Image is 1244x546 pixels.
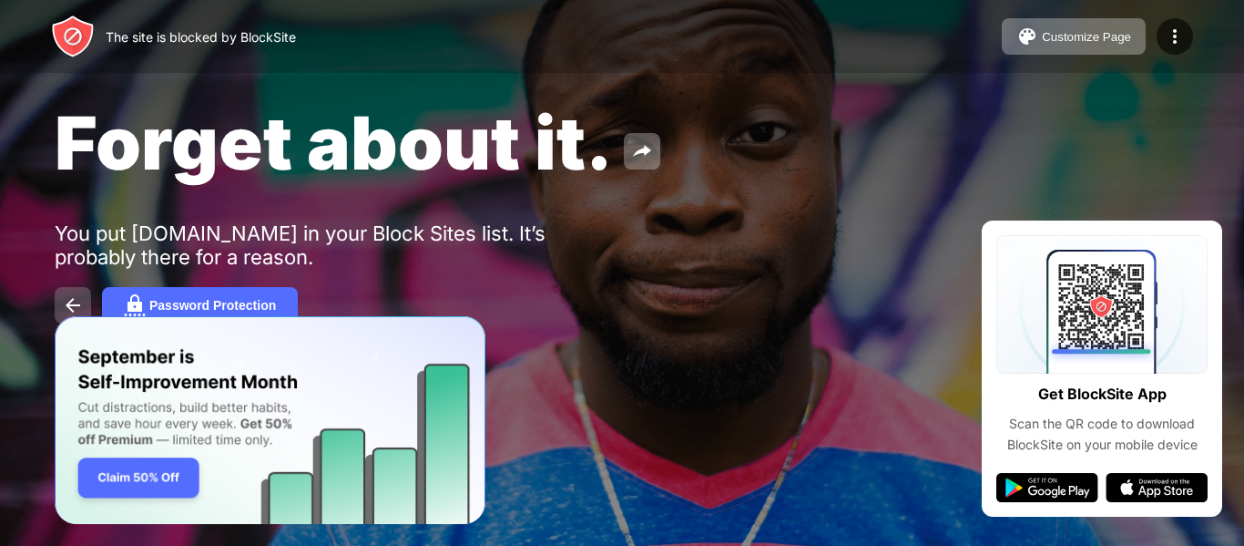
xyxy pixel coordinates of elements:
[102,287,298,324] button: Password Protection
[124,294,146,316] img: password.svg
[51,15,95,58] img: header-logo.svg
[1002,18,1146,55] button: Customize Page
[631,140,653,162] img: share.svg
[996,414,1208,455] div: Scan the QR code to download BlockSite on your mobile device
[55,98,613,187] span: Forget about it.
[55,221,617,269] div: You put [DOMAIN_NAME] in your Block Sites list. It’s probably there for a reason.
[106,29,296,45] div: The site is blocked by BlockSite
[149,298,276,313] div: Password Protection
[996,473,1098,502] img: google-play.svg
[55,316,485,525] iframe: Banner
[1164,26,1186,47] img: menu-icon.svg
[62,294,84,316] img: back.svg
[1016,26,1038,47] img: pallet.svg
[1106,473,1208,502] img: app-store.svg
[1042,30,1131,44] div: Customize Page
